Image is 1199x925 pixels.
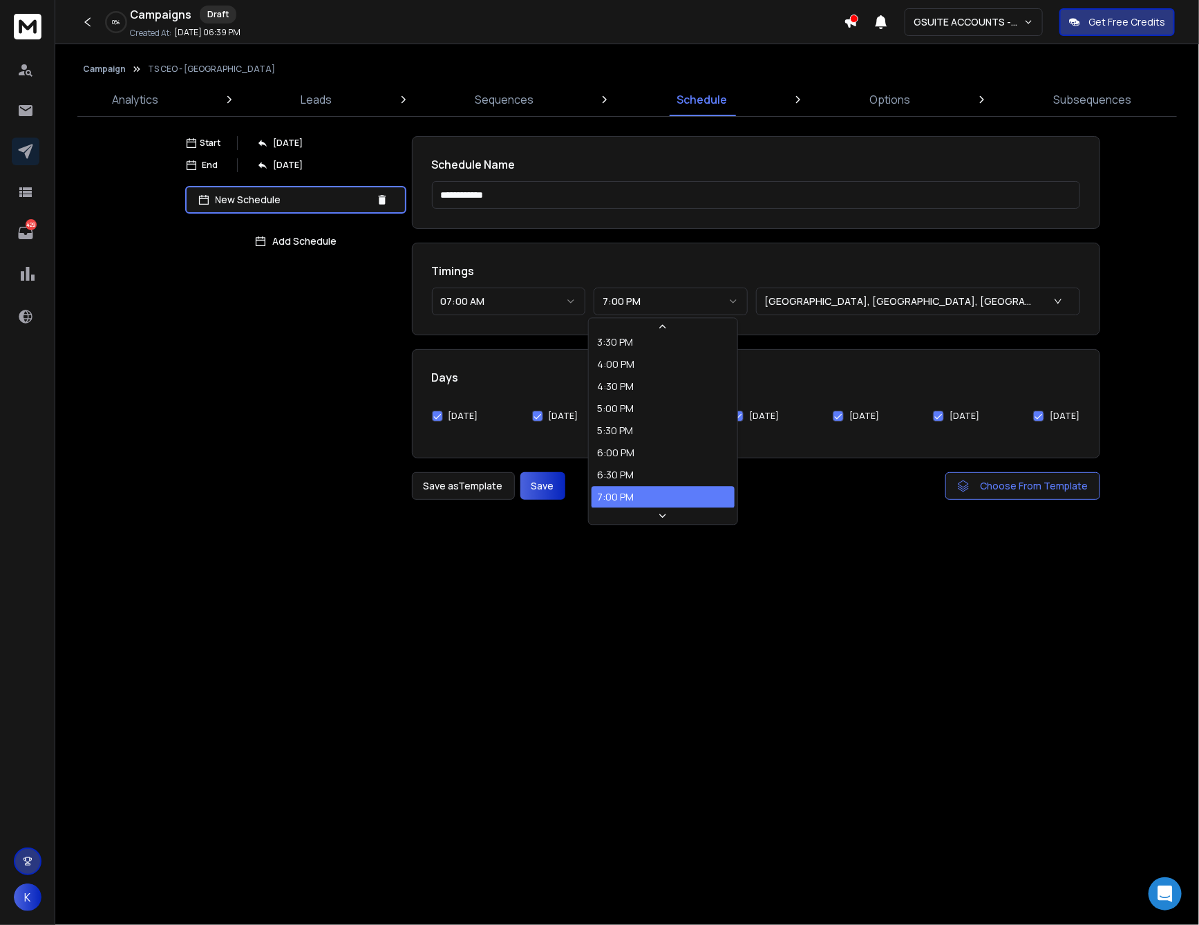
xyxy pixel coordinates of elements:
[520,472,565,500] button: Save
[597,424,633,438] div: 5:30 PM
[950,411,979,422] label: [DATE]
[185,227,406,255] button: Add Schedule
[432,263,1080,279] h1: Timings
[549,411,578,422] label: [DATE]
[274,160,303,171] p: [DATE]
[870,91,911,108] p: Options
[148,64,275,75] p: TS CEO - [GEOGRAPHIC_DATA]
[112,91,158,108] p: Analytics
[449,411,478,422] label: [DATE]
[597,446,634,460] div: 6:00 PM
[200,6,236,24] div: Draft
[216,193,370,207] p: New Schedule
[432,369,1080,386] h1: Days
[749,411,779,422] label: [DATE]
[1053,91,1131,108] p: Subsequences
[765,295,1041,308] p: [GEOGRAPHIC_DATA], [GEOGRAPHIC_DATA], [GEOGRAPHIC_DATA], [GEOGRAPHIC_DATA] (UTC+8:00)
[200,138,220,149] p: Start
[1149,877,1182,910] div: Open Intercom Messenger
[1050,411,1079,422] label: [DATE]
[597,468,634,482] div: 6:30 PM
[914,15,1023,29] p: GSUITE ACCOUNTS - NEW SET
[849,411,879,422] label: [DATE]
[301,91,332,108] p: Leads
[26,219,37,230] p: 429
[274,138,303,149] p: [DATE]
[130,6,191,23] h1: Campaigns
[83,64,126,75] button: Campaign
[475,91,534,108] p: Sequences
[130,28,171,39] p: Created At:
[594,288,748,315] button: 7:00 PM
[597,357,634,371] div: 4:00 PM
[174,27,240,38] p: [DATE] 06:39 PM
[597,490,634,504] div: 7:00 PM
[202,160,218,171] p: End
[981,479,1088,493] span: Choose From Template
[412,472,515,500] button: Save asTemplate
[597,402,634,415] div: 5:00 PM
[432,156,1080,173] h1: Schedule Name
[113,18,120,26] p: 0 %
[677,91,727,108] p: Schedule
[1088,15,1165,29] p: Get Free Credits
[14,884,41,911] span: K
[432,288,586,315] button: 07:00 AM
[597,380,634,393] div: 4:30 PM
[597,335,633,349] div: 3:30 PM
